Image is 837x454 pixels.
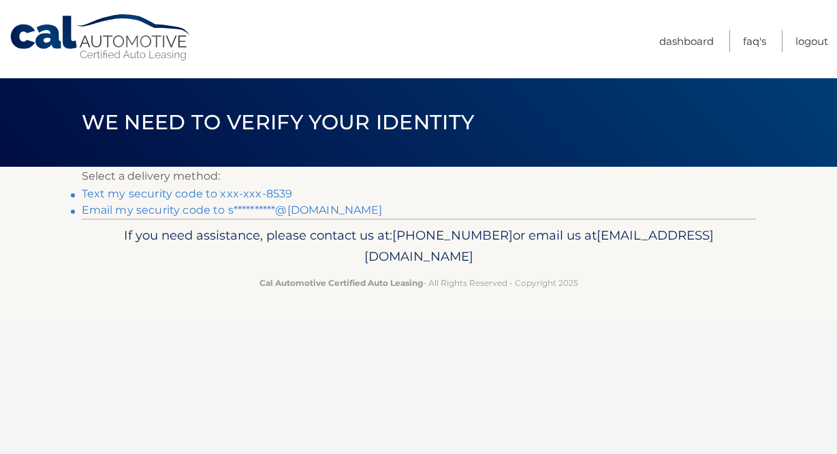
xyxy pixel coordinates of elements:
a: Text my security code to xxx-xxx-8539 [82,187,293,200]
span: We need to verify your identity [82,110,475,135]
a: Dashboard [659,30,714,52]
p: Select a delivery method: [82,167,756,186]
span: [PHONE_NUMBER] [392,227,513,243]
a: FAQ's [743,30,766,52]
p: If you need assistance, please contact us at: or email us at [91,225,747,268]
a: Email my security code to s**********@[DOMAIN_NAME] [82,204,383,216]
strong: Cal Automotive Certified Auto Leasing [259,278,423,288]
p: - All Rights Reserved - Copyright 2025 [91,276,747,290]
a: Logout [795,30,828,52]
a: Cal Automotive [9,14,193,62]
